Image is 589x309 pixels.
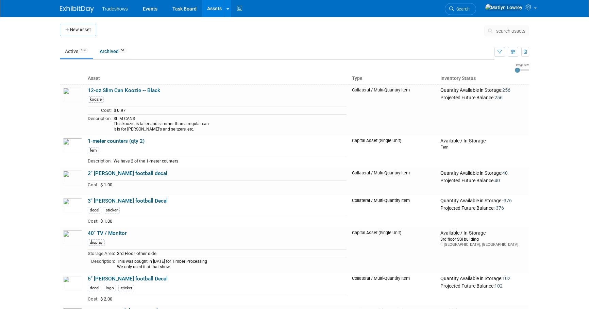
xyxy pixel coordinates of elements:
[349,227,438,273] td: Capital Asset (Single-Unit)
[88,181,98,188] td: Cost:
[349,195,438,227] td: Collateral / Multi-Quantity Item
[104,285,116,291] div: logo
[79,48,88,53] span: 136
[440,236,526,242] div: 3rd floor SSI building
[349,84,438,135] td: Collateral / Multi-Quantity Item
[98,181,347,188] td: $ 1.00
[88,157,112,165] td: Description:
[440,276,526,282] div: Quantity Available in Storage:
[484,25,529,36] button: search assets
[60,24,96,36] button: New Asset
[88,207,101,213] div: decal
[88,285,101,291] div: decal
[60,6,94,13] img: ExhibitDay
[494,178,500,183] span: 40
[88,257,115,270] td: Description:
[440,144,526,150] div: Fern
[114,116,347,132] div: SLIM CANS This koozie is taller and slimmer than a regular can It is for [PERSON_NAME]'s and selt...
[88,230,127,236] a: 40" TV / Monitor
[88,170,167,176] a: 2" [PERSON_NAME] football decal
[88,198,168,204] a: 3" [PERSON_NAME] football Decal
[454,6,470,12] span: Search
[88,138,145,144] a: 1-meter counters (qty 2)
[494,205,504,211] span: -376
[112,106,347,115] td: $ 0.97
[98,217,347,225] td: $ 1.00
[494,283,503,289] span: 102
[445,3,476,15] a: Search
[115,249,347,257] td: 3rd Floor other side
[440,93,526,101] div: Projected Future Balance:
[440,242,526,247] div: [GEOGRAPHIC_DATA], [GEOGRAPHIC_DATA]
[485,4,523,11] img: Matlyn Lowrey
[119,48,127,53] span: 51
[88,295,98,303] td: Cost:
[88,276,168,282] a: 5" [PERSON_NAME] football Decal
[440,204,526,211] div: Projected Future Balance:
[349,73,438,84] th: Type
[88,147,99,154] div: fern
[88,239,105,246] div: display
[117,259,347,270] div: This was bought in [DATE] for Timber Processing We only used it at that show.
[118,285,134,291] div: sticker
[515,63,529,67] div: Image Size
[349,135,438,168] td: Capital Asset (Single-Unit)
[88,87,160,93] a: 12-oz Slim Can Koozie -- Black
[349,273,438,305] td: Collateral / Multi-Quantity Item
[440,282,526,289] div: Projected Future Balance:
[440,138,526,144] div: Available / In-Storage
[95,45,132,58] a: Archived51
[496,28,525,34] span: search assets
[349,168,438,195] td: Collateral / Multi-Quantity Item
[88,251,115,256] span: Storage Area:
[102,6,128,12] span: Tradeshows
[88,217,98,225] td: Cost:
[98,295,347,303] td: $ 2.00
[440,170,526,176] div: Quantity Available in Storage:
[85,73,349,84] th: Asset
[502,170,508,176] span: 40
[60,45,93,58] a: Active136
[440,87,526,93] div: Quantity Available in Storage:
[440,230,526,236] div: Available / In-Storage
[88,106,112,115] td: Cost:
[88,96,104,103] div: koozie
[502,198,512,203] span: -376
[114,159,347,164] div: We have 2 of the 1-meter counters
[494,95,503,100] span: 256
[440,198,526,204] div: Quantity Available in Storage:
[502,87,510,93] span: 256
[88,114,112,133] td: Description:
[440,176,526,184] div: Projected Future Balance:
[104,207,120,213] div: sticker
[502,276,510,281] span: 102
